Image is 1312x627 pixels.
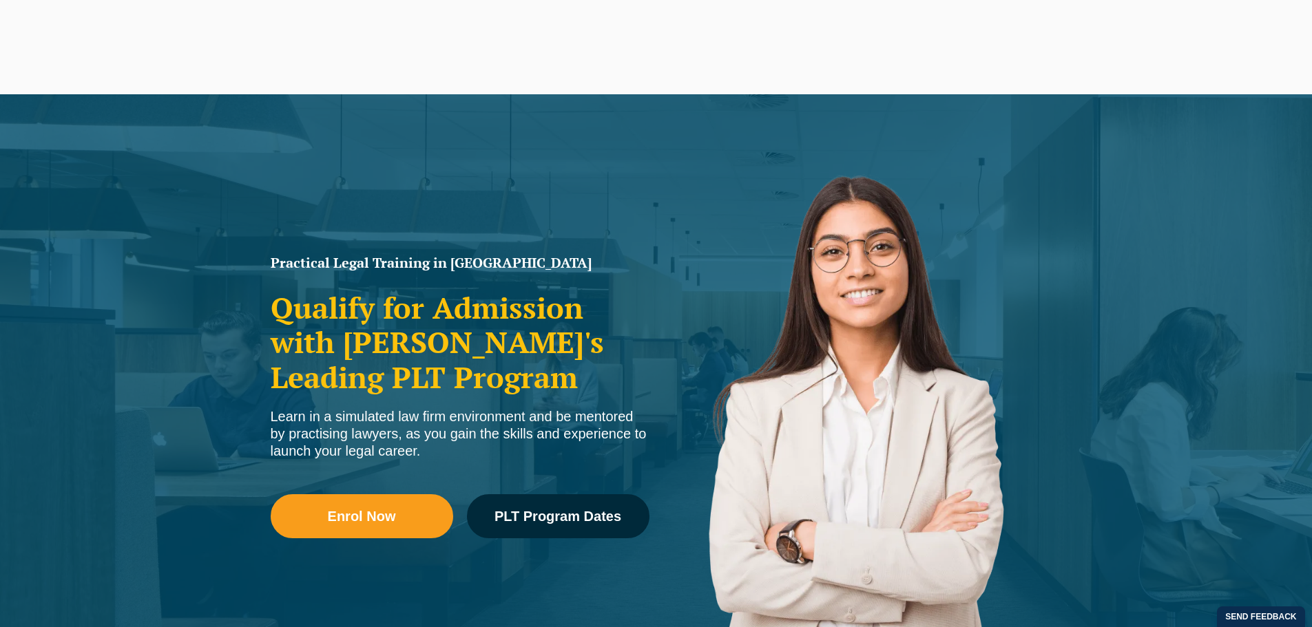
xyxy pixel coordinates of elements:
[271,494,453,538] a: Enrol Now
[328,509,396,523] span: Enrol Now
[271,256,649,270] h1: Practical Legal Training in [GEOGRAPHIC_DATA]
[467,494,649,538] a: PLT Program Dates
[271,408,649,460] div: Learn in a simulated law firm environment and be mentored by practising lawyers, as you gain the ...
[271,290,649,394] h2: Qualify for Admission with [PERSON_NAME]'s Leading PLT Program
[494,509,621,523] span: PLT Program Dates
